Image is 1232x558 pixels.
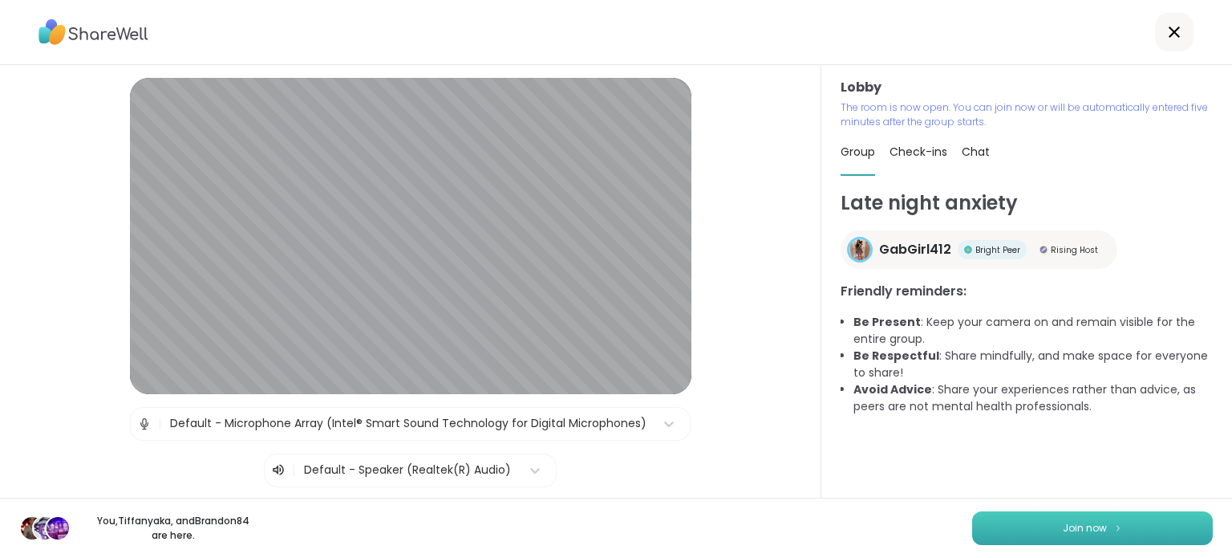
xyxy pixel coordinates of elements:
[170,415,646,432] div: Default - Microphone Array (Intel® Smart Sound Technology for Digital Microphones)
[1039,246,1048,254] img: Rising Host
[975,244,1020,256] span: Bright Peer
[841,144,875,160] span: Group
[962,144,990,160] span: Chat
[34,517,56,540] img: Tiffanyaka
[841,189,1213,218] h1: Late night anxiety
[47,517,69,540] img: Brandon84
[964,246,972,254] img: Bright Peer
[841,100,1213,129] p: The room is now open. You can join now or will be automatically entered five minutes after the gr...
[1063,521,1107,536] span: Join now
[849,239,870,260] img: GabGirl412
[158,408,162,440] span: |
[841,230,1117,269] a: GabGirl412GabGirl412Bright PeerBright PeerRising HostRising Host
[853,314,921,330] b: Be Present
[890,144,947,160] span: Check-ins
[1113,523,1123,532] img: ShareWell Logomark
[1051,244,1098,256] span: Rising Host
[292,461,296,480] span: |
[853,348,939,364] b: Be Respectful
[879,240,951,259] span: GabGirl412
[853,314,1213,348] li: : Keep your camera on and remain visible for the entire group.
[853,348,1213,381] li: : Share mindfully, and make space for everyone to share!
[853,381,932,397] b: Avoid Advice
[853,381,1213,415] li: : Share your experiences rather than advice, as peers are not mental health professionals.
[38,14,148,51] img: ShareWell Logo
[841,282,1213,301] h3: Friendly reminders:
[21,517,43,540] img: DanielleC
[83,514,263,543] p: You, Tiffanyaka , and Brandon84 are here.
[972,511,1213,545] button: Join now
[841,78,1213,97] h3: Lobby
[137,408,152,440] img: Microphone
